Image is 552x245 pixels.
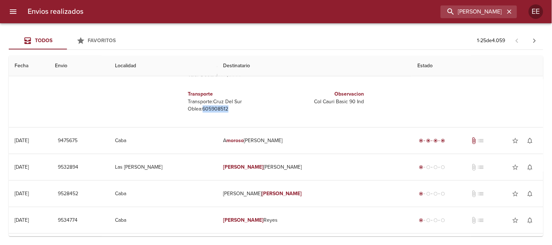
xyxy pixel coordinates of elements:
[527,137,534,144] span: notifications_none
[188,90,273,98] h6: Transporte
[9,32,125,49] div: Tabs Envios
[512,164,519,171] span: star_border
[470,164,477,171] span: No tiene documentos adjuntos
[527,190,534,197] span: notifications_none
[9,56,49,76] th: Fecha
[15,164,29,170] div: [DATE]
[109,154,217,180] td: Las [PERSON_NAME]
[217,154,412,180] td: [PERSON_NAME]
[477,137,485,144] span: No tiene pedido asociado
[441,218,445,222] span: radio_button_unchecked
[35,37,52,44] span: Todos
[508,213,523,228] button: Agregar a favoritos
[433,218,438,222] span: radio_button_unchecked
[512,190,519,197] span: star_border
[58,216,78,225] span: 9534774
[508,133,523,148] button: Agregar a favoritos
[426,192,430,196] span: radio_button_unchecked
[470,217,477,224] span: No tiene documentos adjuntos
[529,4,543,19] div: EE
[109,181,217,207] td: Caba
[508,37,526,44] span: Pagina anterior
[279,98,364,105] p: Col Cauri Basic 90 Ind
[417,137,446,144] div: Entregado
[426,218,430,222] span: radio_button_unchecked
[55,134,80,148] button: 9475675
[15,190,29,197] div: [DATE]
[433,192,438,196] span: radio_button_unchecked
[526,32,543,49] span: Pagina siguiente
[49,56,109,76] th: Envio
[508,186,523,201] button: Agregar a favoritos
[217,56,412,76] th: Destinatario
[109,56,217,76] th: Localidad
[279,90,364,98] h6: Observacion
[477,37,505,44] p: 1 - 25 de 4.059
[58,189,78,198] span: 9528452
[15,137,29,144] div: [DATE]
[217,207,412,233] td: Reyes
[477,217,485,224] span: No tiene pedido asociado
[441,192,445,196] span: radio_button_unchecked
[470,190,477,197] span: No tiene documentos adjuntos
[262,190,302,197] em: [PERSON_NAME]
[441,5,505,18] input: buscar
[58,136,78,145] span: 9475675
[58,163,78,172] span: 9532894
[512,217,519,224] span: star_border
[523,213,537,228] button: Activar notificaciones
[419,218,423,222] span: radio_button_checked
[188,98,273,105] p: Transporte: Cruz Del Sur
[441,165,445,169] span: radio_button_unchecked
[412,56,543,76] th: Estado
[512,137,519,144] span: star_border
[523,160,537,174] button: Activar notificaciones
[527,217,534,224] span: notifications_none
[28,6,83,17] h6: Envios realizados
[477,190,485,197] span: No tiene pedido asociado
[419,192,423,196] span: radio_button_checked
[433,138,438,143] span: radio_button_checked
[426,165,430,169] span: radio_button_unchecked
[4,3,22,20] button: menu
[217,128,412,154] td: A [PERSON_NAME]
[417,164,446,171] div: Generado
[508,160,523,174] button: Agregar a favoritos
[529,4,543,19] div: Abrir información de usuario
[523,186,537,201] button: Activar notificaciones
[55,161,81,174] button: 9532894
[477,164,485,171] span: No tiene pedido asociado
[417,217,446,224] div: Generado
[223,217,263,223] em: [PERSON_NAME]
[417,190,446,197] div: Generado
[109,128,217,154] td: Caba
[226,137,244,144] em: moroso
[55,187,81,201] button: 9528452
[441,138,445,143] span: radio_button_checked
[419,138,423,143] span: radio_button_checked
[419,165,423,169] span: radio_button_checked
[523,133,537,148] button: Activar notificaciones
[470,137,477,144] span: Tiene documentos adjuntos
[217,181,412,207] td: [PERSON_NAME]
[188,105,273,113] p: Oblea: 605908512
[426,138,430,143] span: radio_button_checked
[109,207,217,233] td: Caba
[433,165,438,169] span: radio_button_unchecked
[55,214,80,227] button: 9534774
[223,164,263,170] em: [PERSON_NAME]
[88,37,116,44] span: Favoritos
[527,164,534,171] span: notifications_none
[15,217,29,223] div: [DATE]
